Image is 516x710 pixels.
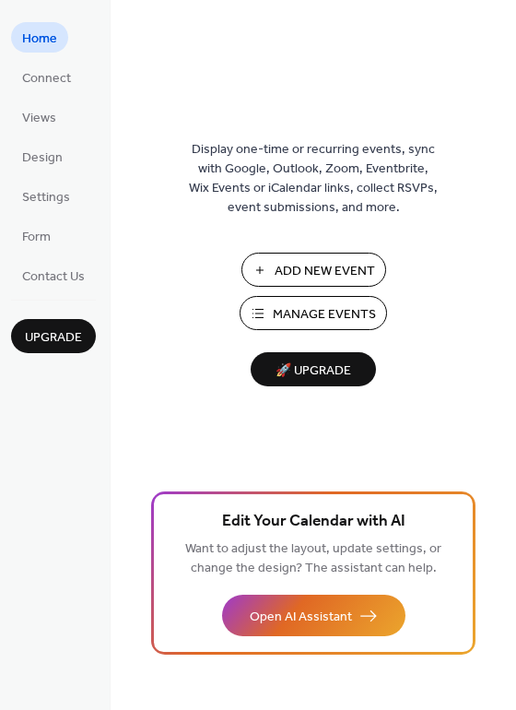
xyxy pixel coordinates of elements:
[251,352,376,386] button: 🚀 Upgrade
[11,260,96,290] a: Contact Us
[250,608,352,627] span: Open AI Assistant
[22,30,57,49] span: Home
[185,537,441,581] span: Want to adjust the layout, update settings, or change the design? The assistant can help.
[222,595,405,636] button: Open AI Assistant
[240,296,387,330] button: Manage Events
[25,328,82,348] span: Upgrade
[22,188,70,207] span: Settings
[241,253,386,287] button: Add New Event
[275,262,375,281] span: Add New Event
[11,220,62,251] a: Form
[273,305,376,325] span: Manage Events
[11,22,68,53] a: Home
[22,109,56,128] span: Views
[11,319,96,353] button: Upgrade
[11,141,74,172] a: Design
[262,359,365,384] span: 🚀 Upgrade
[189,140,438,218] span: Display one-time or recurring events, sync with Google, Outlook, Zoom, Eventbrite, Wix Events or ...
[22,69,71,89] span: Connect
[11,181,81,211] a: Settings
[11,101,67,132] a: Views
[11,62,82,92] a: Connect
[222,509,405,535] span: Edit Your Calendar with AI
[22,267,85,287] span: Contact Us
[22,148,63,168] span: Design
[22,228,51,247] span: Form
